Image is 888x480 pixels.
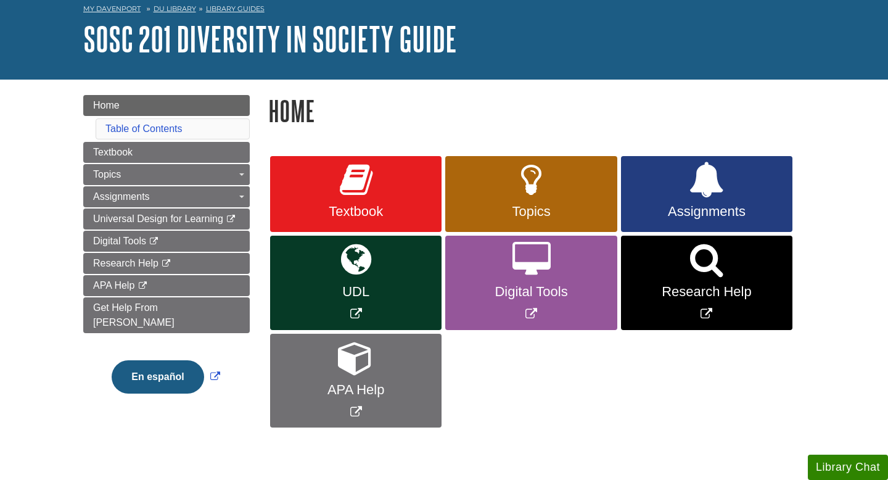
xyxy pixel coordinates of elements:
a: Assignments [621,156,792,233]
a: Link opens in new window [109,371,223,382]
a: Link opens in new window [621,236,792,330]
button: En español [112,360,203,394]
nav: breadcrumb [83,1,805,20]
a: Home [83,95,250,116]
h1: Home [268,95,805,126]
i: This link opens in a new window [138,282,148,290]
a: Link opens in new window [270,334,442,428]
a: SOSC 201 Diversity in Society Guide [83,20,457,58]
a: Universal Design for Learning [83,209,250,230]
span: APA Help [279,382,432,398]
a: Digital Tools [83,231,250,252]
span: Digital Tools [454,284,607,300]
span: Get Help From [PERSON_NAME] [93,302,175,328]
span: Universal Design for Learning [93,213,223,224]
a: Link opens in new window [445,236,617,330]
span: Home [93,100,120,110]
a: Topics [445,156,617,233]
span: Textbook [93,147,133,157]
span: Assignments [630,204,783,220]
span: Topics [93,169,121,180]
a: APA Help [83,275,250,296]
a: Assignments [83,186,250,207]
div: Guide Page Menu [83,95,250,415]
a: Textbook [83,142,250,163]
span: Topics [454,204,607,220]
a: Library Guides [206,4,265,13]
span: UDL [279,284,432,300]
i: This link opens in a new window [161,260,171,268]
a: Link opens in new window [270,236,442,330]
button: Library Chat [808,455,888,480]
i: This link opens in a new window [226,215,236,223]
i: This link opens in a new window [149,238,159,246]
a: DU Library [154,4,196,13]
span: Digital Tools [93,236,146,246]
a: Table of Contents [105,123,183,134]
a: My Davenport [83,4,141,14]
span: Assignments [93,191,150,202]
span: Research Help [93,258,158,268]
span: Textbook [279,204,432,220]
a: Topics [83,164,250,185]
a: Research Help [83,253,250,274]
span: APA Help [93,280,134,291]
a: Get Help From [PERSON_NAME] [83,297,250,333]
span: Research Help [630,284,783,300]
a: Textbook [270,156,442,233]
